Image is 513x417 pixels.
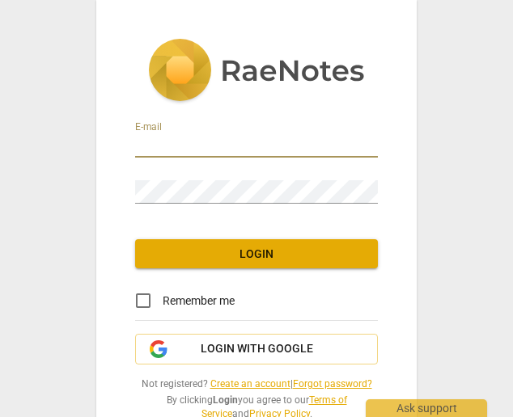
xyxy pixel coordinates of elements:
span: Remember me [163,293,235,310]
span: Login with Google [201,341,313,357]
b: Login [213,394,238,406]
span: Login [148,246,365,263]
span: Not registered? | [135,377,378,391]
div: Ask support [366,399,487,417]
img: 5ac2273c67554f335776073100b6d88f.svg [148,39,365,105]
a: Forgot password? [293,378,372,390]
a: Create an account [210,378,290,390]
label: E-mail [135,123,162,133]
button: Login [135,239,378,268]
button: Login with Google [135,334,378,364]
